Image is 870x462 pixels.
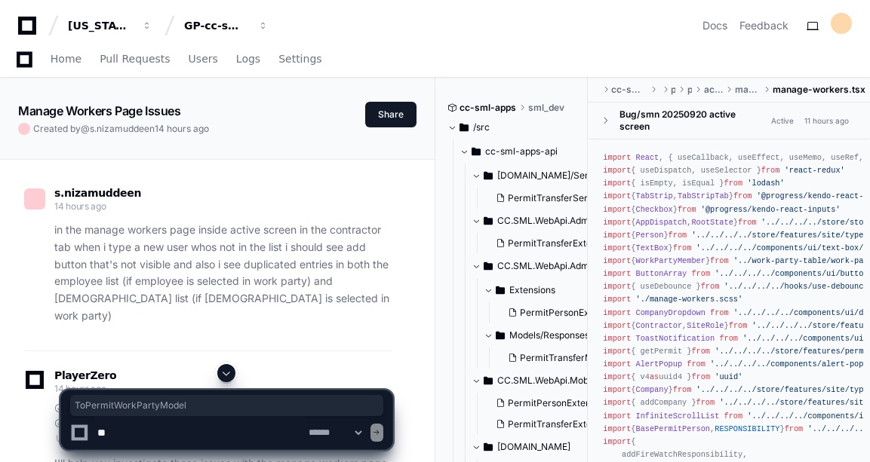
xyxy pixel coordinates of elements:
[635,360,682,369] span: AlertPopup
[635,308,705,317] span: CompanyDropdown
[719,334,738,343] span: from
[773,84,865,96] span: manage-workers.tsx
[701,205,841,214] span: '@progress/kendo-react-inputs'
[710,256,729,265] span: from
[460,118,469,136] svg: Directory
[502,302,616,323] button: PermitPersonExtensions.cs
[365,102,417,127] button: Share
[738,218,757,227] span: from
[81,123,90,134] span: @
[603,269,631,278] span: import
[619,109,767,133] div: Bug/smn 20250920 active screen
[804,115,849,127] div: 11 hours ago
[528,102,564,114] span: sml_dev
[497,215,601,227] span: CC.SML.WebApi.Admin.Tests/Extensions
[635,321,682,330] span: Contractor
[484,323,613,347] button: Models/Responses
[733,191,752,200] span: from
[496,326,505,344] svg: Directory
[51,54,81,63] span: Home
[669,231,687,240] span: from
[635,334,715,343] span: ToastNotification
[761,166,780,175] span: from
[729,321,748,330] span: from
[603,347,631,356] span: import
[497,170,601,182] span: [DOMAIN_NAME]/Services
[508,237,653,249] span: PermitTransferExtensionsTests.cs
[687,360,706,369] span: from
[189,54,218,63] span: Users
[62,12,158,39] button: [US_STATE] Pacific
[490,233,604,254] button: PermitTransferExtensionsTests.cs
[184,18,249,33] div: GP-cc-sml-apps
[603,205,631,214] span: import
[460,139,589,164] button: cc-sml-apps-api
[678,191,729,200] span: TabStripTab
[509,284,555,296] span: Extensions
[18,103,181,118] app-text-character-animate: Manage Workers Page Issues
[603,231,631,240] span: import
[603,282,631,291] span: import
[603,295,631,304] span: import
[75,399,379,412] span: ToPermitWorkPartyModel
[687,84,692,96] span: permit
[473,121,490,133] span: /src
[702,18,727,33] a: Docs
[472,209,601,233] button: CC.SML.WebApi.Admin.Tests/Extensions
[673,243,692,252] span: from
[635,269,687,278] span: ButtonArray
[496,281,505,299] svg: Directory
[635,243,668,252] span: TextBox
[484,257,493,275] svg: Directory
[603,360,631,369] span: import
[68,18,133,33] div: [US_STATE] Pacific
[635,231,663,240] span: Person
[603,334,631,343] span: import
[671,84,675,96] span: pages
[767,114,798,128] span: Active
[509,329,589,341] span: Models/Responses
[710,308,729,317] span: from
[603,179,631,188] span: import
[635,153,659,162] span: React
[484,278,613,302] button: Extensions
[472,254,601,278] button: CC.SML.WebApi.Admin
[278,42,321,77] a: Settings
[278,54,321,63] span: Settings
[735,84,761,96] span: manage-workers
[178,12,275,39] button: GP-cc-sml-apps
[691,218,733,227] span: RootState
[603,256,631,265] span: import
[490,188,604,209] button: PermitTransferService.cs
[704,84,723,96] span: active-screen
[472,142,481,161] svg: Directory
[447,115,577,139] button: /src
[687,321,724,330] span: SiteRole
[484,212,493,230] svg: Directory
[603,308,631,317] span: import
[635,256,705,265] span: WorkPartyMember
[747,179,784,188] span: 'lodash'
[785,166,845,175] span: 'react-redux'
[485,145,558,158] span: cc-sml-apps-api
[603,321,631,330] span: import
[189,42,218,77] a: Users
[603,153,631,162] span: import
[635,295,742,304] span: './manage-workers.scss'
[484,167,493,185] svg: Directory
[502,347,616,369] button: PermitTransferModel.cs
[236,54,260,63] span: Logs
[678,205,696,214] span: from
[611,84,647,96] span: cc-sml-apps-ui-mobile
[460,102,516,114] span: cc-sml-apps
[90,123,155,134] span: s.nizamuddeen
[51,42,81,77] a: Home
[472,164,601,188] button: [DOMAIN_NAME]/Services
[54,187,141,199] span: s.nizamuddeen
[635,191,672,200] span: TabStrip
[520,307,637,319] span: PermitPersonExtensions.cs
[603,218,631,227] span: import
[691,347,710,356] span: from
[603,243,631,252] span: import
[100,42,170,77] a: Pull Requests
